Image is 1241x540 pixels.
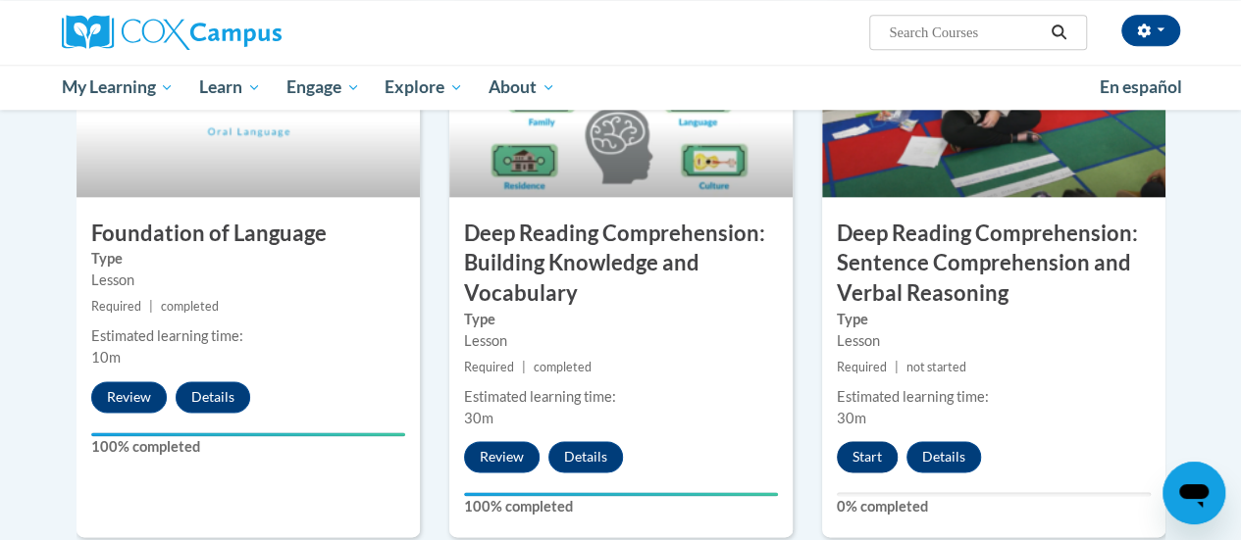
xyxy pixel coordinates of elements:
[895,360,899,374] span: |
[464,496,778,517] label: 100% completed
[449,219,793,309] h3: Deep Reading Comprehension: Building Knowledge and Vocabulary
[887,21,1044,44] input: Search Courses
[199,75,261,99] span: Learn
[91,325,405,347] div: Estimated learning time:
[49,65,187,110] a: My Learning
[464,360,514,374] span: Required
[1087,67,1195,108] a: En español
[906,360,966,374] span: not started
[489,75,555,99] span: About
[906,441,981,472] button: Details
[464,441,540,472] button: Review
[385,75,463,99] span: Explore
[837,441,898,472] button: Start
[837,309,1151,330] label: Type
[91,436,405,458] label: 100% completed
[837,386,1151,408] div: Estimated learning time:
[1100,76,1182,97] span: En español
[534,360,592,374] span: completed
[372,65,476,110] a: Explore
[464,309,778,330] label: Type
[62,15,415,50] a: Cox Campus
[161,299,219,314] span: completed
[149,299,153,314] span: |
[464,492,778,496] div: Your progress
[77,219,420,249] h3: Foundation of Language
[47,65,1195,110] div: Main menu
[176,381,250,413] button: Details
[1163,462,1225,524] iframe: Button to launch messaging window
[91,381,167,413] button: Review
[837,360,887,374] span: Required
[464,410,493,426] span: 30m
[274,65,373,110] a: Engage
[522,360,526,374] span: |
[476,65,568,110] a: About
[91,432,405,436] div: Your progress
[61,75,174,99] span: My Learning
[91,270,405,291] div: Lesson
[62,15,282,50] img: Cox Campus
[548,441,623,472] button: Details
[1121,15,1180,46] button: Account Settings
[91,349,121,366] span: 10m
[286,75,360,99] span: Engage
[837,410,866,426] span: 30m
[91,248,405,270] label: Type
[464,330,778,352] div: Lesson
[464,386,778,408] div: Estimated learning time:
[91,299,141,314] span: Required
[186,65,274,110] a: Learn
[837,330,1151,352] div: Lesson
[837,496,1151,517] label: 0% completed
[1044,21,1073,44] button: Search
[822,219,1165,309] h3: Deep Reading Comprehension: Sentence Comprehension and Verbal Reasoning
